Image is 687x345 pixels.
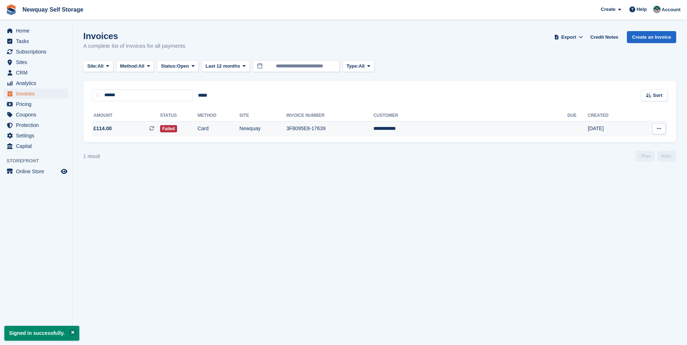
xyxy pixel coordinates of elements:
[4,99,68,109] a: menu
[92,110,160,122] th: Amount
[16,47,59,57] span: Subscriptions
[588,121,634,136] td: [DATE]
[239,110,286,122] th: Site
[4,141,68,151] a: menu
[16,120,59,130] span: Protection
[16,36,59,46] span: Tasks
[373,110,567,122] th: Customer
[97,63,104,70] span: All
[157,60,198,72] button: Status: Open
[16,89,59,99] span: Invoices
[206,63,240,70] span: Last 12 months
[4,68,68,78] a: menu
[662,6,680,13] span: Account
[83,60,113,72] button: Site: All
[16,26,59,36] span: Home
[93,125,112,132] span: £114.00
[16,131,59,141] span: Settings
[16,166,59,176] span: Online Store
[16,57,59,67] span: Sites
[20,4,86,16] a: Newquay Self Storage
[83,153,100,160] div: 1 result
[16,110,59,120] span: Coupons
[83,31,185,41] h1: Invoices
[4,120,68,130] a: menu
[588,110,634,122] th: Created
[198,121,239,136] td: Card
[4,47,68,57] a: menu
[637,6,647,13] span: Help
[567,110,588,122] th: Due
[657,151,676,162] a: Next
[634,151,678,162] nav: Page
[4,166,68,176] a: menu
[343,60,374,72] button: Type: All
[202,60,250,72] button: Last 12 months
[4,57,68,67] a: menu
[16,99,59,109] span: Pricing
[138,63,144,70] span: All
[587,31,621,43] a: Credit Notes
[16,68,59,78] span: CRM
[347,63,359,70] span: Type:
[4,78,68,88] a: menu
[627,31,676,43] a: Create an Invoice
[653,6,661,13] img: Tina
[6,4,17,15] img: stora-icon-8386f47178a22dfd0bd8f6a31ec36ba5ce8667c1dd55bd0f319d3a0aa187defe.svg
[601,6,615,13] span: Create
[120,63,139,70] span: Method:
[286,110,373,122] th: Invoice Number
[177,63,189,70] span: Open
[553,31,585,43] button: Export
[286,121,373,136] td: 3F8095E8-17639
[4,26,68,36] a: menu
[4,36,68,46] a: menu
[653,92,662,99] span: Sort
[198,110,239,122] th: Method
[4,89,68,99] a: menu
[4,131,68,141] a: menu
[60,167,68,176] a: Preview store
[16,141,59,151] span: Capital
[7,157,72,165] span: Storefront
[4,326,79,341] p: Signed in successfully.
[160,125,177,132] span: Failed
[359,63,365,70] span: All
[16,78,59,88] span: Analytics
[87,63,97,70] span: Site:
[161,63,177,70] span: Status:
[561,34,576,41] span: Export
[83,42,185,50] p: A complete list of invoices for all payments
[239,121,286,136] td: Newquay
[636,151,654,162] a: Previous
[160,110,198,122] th: Status
[4,110,68,120] a: menu
[116,60,154,72] button: Method: All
